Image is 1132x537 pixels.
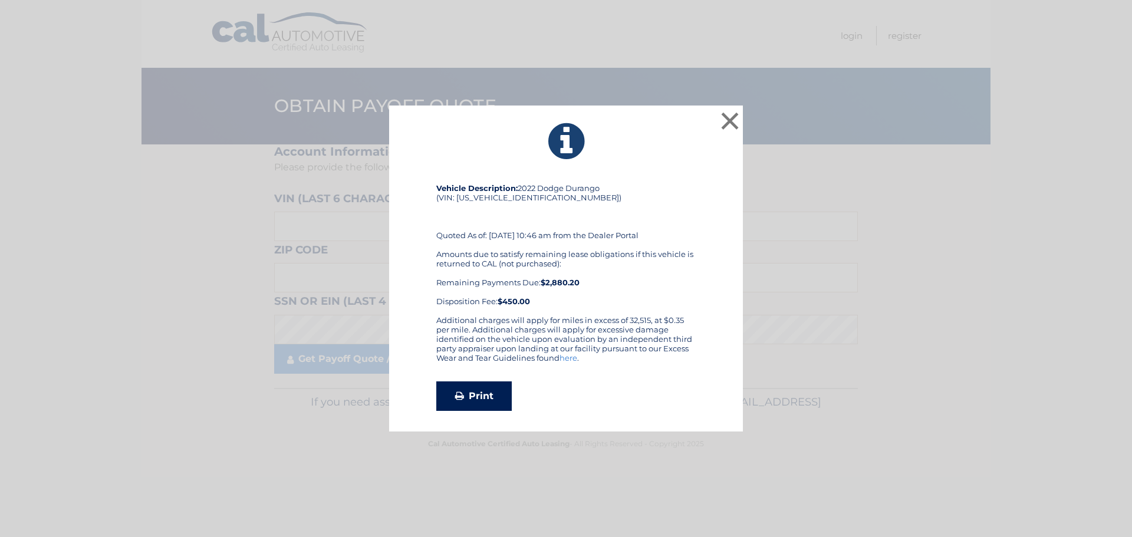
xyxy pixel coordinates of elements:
[718,109,742,133] button: ×
[436,381,512,411] a: Print
[436,183,696,315] div: 2022 Dodge Durango (VIN: [US_VEHICLE_IDENTIFICATION_NUMBER]) Quoted As of: [DATE] 10:46 am from t...
[560,353,577,363] a: here
[436,315,696,372] div: Additional charges will apply for miles in excess of 32,515, at $0.35 per mile. Additional charge...
[436,183,518,193] strong: Vehicle Description:
[498,296,530,306] strong: $450.00
[541,278,580,287] b: $2,880.20
[436,249,696,306] div: Amounts due to satisfy remaining lease obligations if this vehicle is returned to CAL (not purcha...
